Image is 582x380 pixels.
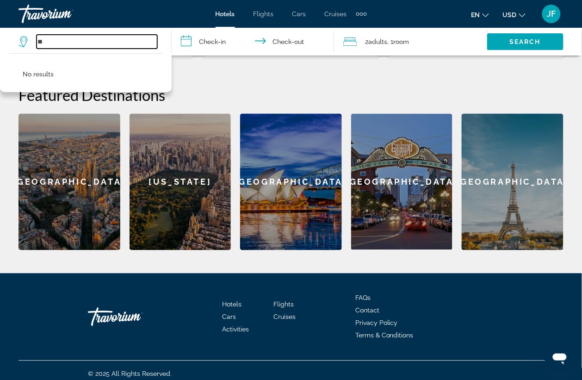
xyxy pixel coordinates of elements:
iframe: Botón para iniciar la ventana de mensajería [545,343,575,373]
a: Activities [223,326,249,333]
a: Travorium [19,2,111,26]
a: Cruises [325,10,347,18]
a: Privacy Policy [355,319,398,327]
a: Terms & Conditions [355,332,414,339]
a: Cars [223,313,236,321]
button: Extra navigation items [356,6,367,21]
p: No results [23,68,54,81]
button: Change language [471,8,489,21]
a: Hotels [216,10,235,18]
button: Check in and out dates [172,28,334,56]
h2: Featured Destinations [19,86,563,105]
a: [GEOGRAPHIC_DATA] [351,114,453,250]
span: en [471,11,480,19]
a: FAQs [355,294,371,302]
span: © 2025 All Rights Reserved. [88,370,172,378]
a: Hotels [223,301,242,308]
a: Contact [355,307,379,314]
button: User Menu [539,4,563,24]
a: [US_STATE] [130,114,231,250]
a: Flights [254,10,274,18]
a: [GEOGRAPHIC_DATA] [19,114,120,250]
a: [GEOGRAPHIC_DATA] [462,114,563,250]
button: Change currency [503,8,526,21]
a: Cruises [274,313,296,321]
span: USD [503,11,517,19]
span: , 1 [388,35,409,48]
span: Room [394,38,409,45]
span: 2 [365,35,388,48]
a: Cars [292,10,306,18]
button: Search [487,33,563,50]
a: Flights [274,301,294,308]
span: JF [547,9,556,19]
button: Travelers: 2 adults, 0 children [334,28,487,56]
span: Search [509,38,541,45]
span: Adults [369,38,388,45]
a: Travorium [88,303,180,331]
a: [GEOGRAPHIC_DATA] [240,114,342,250]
